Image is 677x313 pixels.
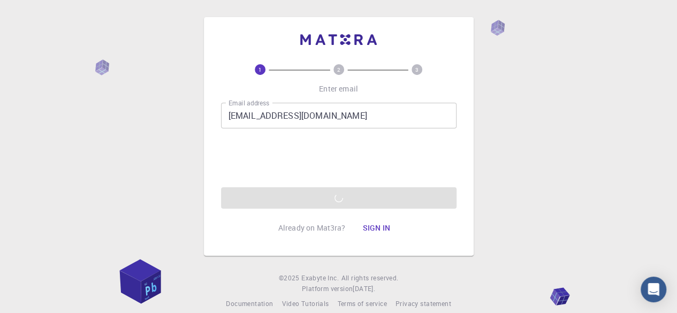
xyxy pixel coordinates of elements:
[395,299,451,308] span: Privacy statement
[226,299,273,308] span: Documentation
[229,98,269,108] label: Email address
[341,273,398,284] span: All rights reserved.
[395,299,451,309] a: Privacy statement
[278,223,346,233] p: Already on Mat3ra?
[337,299,386,309] a: Terms of service
[641,277,666,302] div: Open Intercom Messenger
[279,273,301,284] span: © 2025
[415,66,419,73] text: 3
[301,273,339,282] span: Exabyte Inc.
[353,284,375,293] span: [DATE] .
[354,217,399,239] button: Sign in
[282,299,329,308] span: Video Tutorials
[337,299,386,308] span: Terms of service
[302,284,353,294] span: Platform version
[337,66,340,73] text: 2
[257,137,420,179] iframe: reCAPTCHA
[258,66,262,73] text: 1
[319,83,358,94] p: Enter email
[226,299,273,309] a: Documentation
[353,284,375,294] a: [DATE].
[282,299,329,309] a: Video Tutorials
[301,273,339,284] a: Exabyte Inc.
